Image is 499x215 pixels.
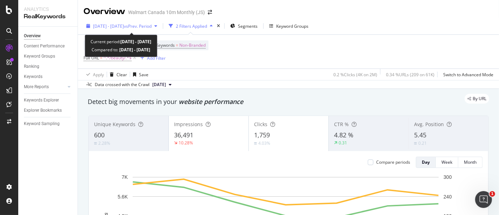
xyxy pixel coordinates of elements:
[24,53,73,60] a: Keyword Groups
[334,131,353,139] span: 4.82 %
[24,107,73,114] a: Explorer Bookmarks
[94,121,135,128] span: Unique Keywords
[414,142,417,144] img: Equal
[266,20,311,32] button: Keyword Groups
[458,157,483,168] button: Month
[91,38,151,46] div: Current period:
[24,83,66,91] a: More Reports
[120,39,151,45] b: [DATE] - [DATE]
[227,20,260,32] button: Segments
[122,174,128,180] text: 7K
[444,194,452,200] text: 240
[94,131,105,139] span: 600
[440,69,493,80] button: Switch to Advanced Mode
[24,97,73,104] a: Keywords Explorer
[276,23,308,29] div: Keyword Groups
[334,121,349,128] span: CTR %
[436,157,458,168] button: Week
[24,73,42,80] div: Keywords
[254,121,267,128] span: Clicks
[124,23,152,29] span: vs Prev. Period
[465,94,489,104] div: legacy label
[24,43,73,50] a: Content Performance
[24,6,72,13] div: Analytics
[418,140,427,146] div: 0.21
[422,159,430,165] div: Day
[473,97,486,101] span: By URL
[416,157,436,168] button: Day
[149,80,174,89] button: [DATE]
[215,22,221,30] div: times
[104,53,132,63] span: ^.*/beauty/.*$
[24,43,65,50] div: Content Performance
[128,9,205,16] div: Walmart Canada 10m Monthly (JS)
[24,32,41,40] div: Overview
[118,194,128,200] text: 5.6K
[490,191,495,197] span: 1
[117,72,127,78] div: Clear
[24,32,73,40] a: Overview
[93,23,124,29] span: [DATE] - [DATE]
[208,10,212,15] div: arrow-right-arrow-left
[24,63,39,70] div: Ranking
[444,174,452,180] text: 300
[84,69,104,80] button: Apply
[152,82,166,88] span: 2025 Apr. 25th
[118,47,150,53] b: [DATE] - [DATE]
[24,13,72,21] div: RealKeywords
[24,53,55,60] div: Keyword Groups
[176,23,207,29] div: 2 Filters Applied
[254,131,270,139] span: 1,759
[138,54,166,62] button: Add Filter
[386,72,434,78] div: 0.34 % URLs ( 209 on 61K )
[414,121,444,128] span: Avg. Position
[156,42,175,48] span: Keywords
[24,83,49,91] div: More Reports
[376,159,410,165] div: Compare periods
[179,140,193,146] div: 10.28%
[98,140,110,146] div: 2.28%
[84,20,160,32] button: [DATE] - [DATE]vsPrev. Period
[464,159,477,165] div: Month
[100,55,102,61] span: =
[93,72,104,78] div: Apply
[107,69,127,80] button: Clear
[95,82,149,88] div: Data crossed with the Crawl
[333,72,377,78] div: 0.2 % Clicks ( 4K on 2M )
[179,40,206,50] span: Non-Branded
[475,191,492,208] iframe: Intercom live chat
[24,120,73,128] a: Keyword Sampling
[92,46,150,54] div: Compared to:
[414,131,426,139] span: 5.45
[24,73,73,80] a: Keywords
[339,140,347,146] div: 0.31
[166,20,215,32] button: 2 Filters Applied
[24,97,59,104] div: Keywords Explorer
[84,6,125,18] div: Overview
[84,55,99,61] span: Full URL
[94,142,97,144] img: Equal
[254,142,257,144] img: Equal
[139,72,148,78] div: Save
[443,72,493,78] div: Switch to Advanced Mode
[176,42,178,48] span: =
[24,63,73,70] a: Ranking
[24,120,60,128] div: Keyword Sampling
[24,107,62,114] div: Explorer Bookmarks
[258,140,270,146] div: 4.03%
[441,159,452,165] div: Week
[147,55,166,61] div: Add Filter
[238,23,258,29] span: Segments
[130,69,148,80] button: Save
[174,121,203,128] span: Impressions
[174,131,193,139] span: 36,491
